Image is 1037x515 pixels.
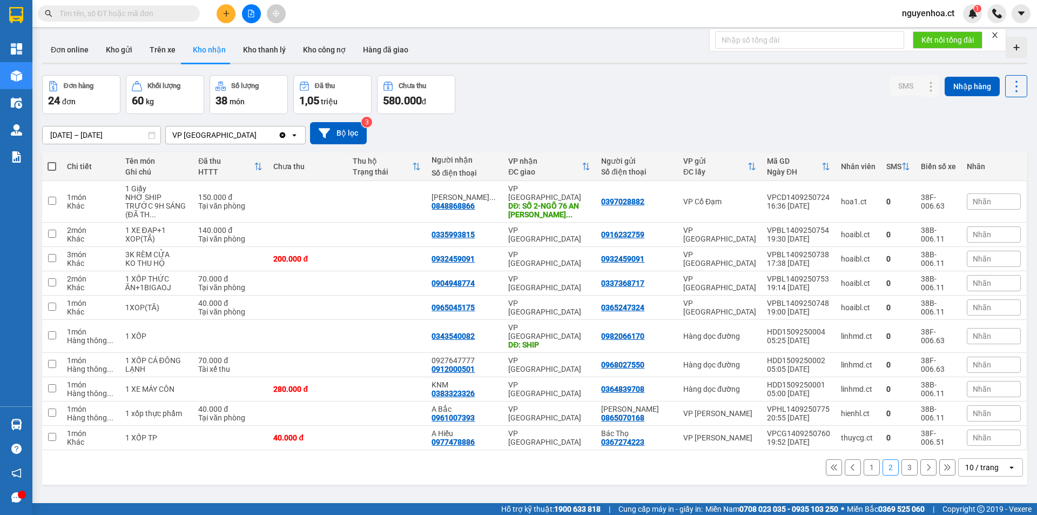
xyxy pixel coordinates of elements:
[422,97,426,106] span: đ
[198,307,262,316] div: Tại văn phòng
[11,70,22,82] img: warehouse-icon
[299,94,319,107] span: 1,05
[125,259,188,267] div: KO THU HỘ
[508,340,590,349] div: DĐ: SHIP
[67,202,114,210] div: Khác
[273,162,341,171] div: Chưa thu
[1007,463,1016,472] svg: open
[278,131,287,139] svg: Clear value
[841,162,876,171] div: Nhân viên
[762,152,836,181] th: Toggle SortBy
[107,336,113,345] span: ...
[973,197,991,206] span: Nhãn
[886,385,910,393] div: 0
[921,405,956,422] div: 38B-006.11
[601,429,672,438] div: Bác Thọ
[67,299,114,307] div: 1 món
[975,5,979,12] span: 1
[886,433,910,442] div: 0
[508,157,582,165] div: VP nhận
[601,157,672,165] div: Người gửi
[198,283,262,292] div: Tại văn phòng
[67,389,114,398] div: Hàng thông thường
[847,503,925,515] span: Miền Bắc
[399,82,426,90] div: Chưa thu
[886,230,910,239] div: 0
[432,380,497,389] div: KNM
[315,82,335,90] div: Đã thu
[508,202,590,219] div: DĐ: SỐ 2-NGÕ 76 AN DƯƠNG VƯƠNG-YÊN PHỤ-TÂY HỒ
[601,405,672,413] div: C Vân
[184,37,234,63] button: Kho nhận
[432,202,475,210] div: 0848868866
[618,503,703,515] span: Cung cấp máy in - giấy in:
[601,385,644,393] div: 0364839708
[913,31,982,49] button: Kết nối tổng đài
[432,279,475,287] div: 0904948774
[59,8,187,19] input: Tìm tên, số ĐT hoặc mã đơn
[767,226,830,235] div: VPBL1409250754
[198,157,254,165] div: Đã thu
[198,299,262,307] div: 40.000 đ
[841,433,876,442] div: thuycg.ct
[566,210,573,219] span: ...
[886,332,910,340] div: 0
[767,235,830,243] div: 19:30 [DATE]
[601,360,644,369] div: 0968027550
[973,279,991,287] span: Nhãn
[141,37,184,63] button: Trên xe
[841,409,876,418] div: hienhl.ct
[921,327,956,345] div: 38F-006.63
[42,37,97,63] button: Đơn online
[864,459,880,476] button: 1
[921,356,956,373] div: 38F-006.63
[508,184,590,202] div: VP [GEOGRAPHIC_DATA]
[767,157,821,165] div: Mã GD
[601,438,644,446] div: 0367274223
[432,429,497,438] div: A Hiếu
[1016,9,1026,18] span: caret-down
[705,503,838,515] span: Miền Nam
[67,259,114,267] div: Khác
[11,468,22,478] span: notification
[432,230,475,239] div: 0335993815
[67,162,114,171] div: Chi tiết
[973,230,991,239] span: Nhãn
[273,255,341,263] div: 200.000 đ
[501,503,601,515] span: Hỗ trợ kỹ thuật:
[921,193,956,210] div: 38F-006.63
[125,385,188,393] div: 1 XE MÁY CÔN
[921,226,956,243] div: 38B-006.11
[198,193,262,202] div: 150.000 đ
[67,307,114,316] div: Khác
[172,130,257,141] div: VP [GEOGRAPHIC_DATA]
[683,157,748,165] div: VP gửi
[198,413,262,422] div: Tại văn phòng
[841,255,876,263] div: hoaibl.ct
[767,438,830,446] div: 19:52 [DATE]
[715,31,904,49] input: Nhập số tổng đài
[767,429,830,438] div: VPCG1409250760
[67,235,114,243] div: Khác
[767,275,830,283] div: VPBL1409250753
[294,37,354,63] button: Kho công nợ
[125,356,188,373] div: 1 XỐP CÁ ĐÔNG LẠNH
[508,405,590,422] div: VP [GEOGRAPHIC_DATA]
[432,413,475,422] div: 0961007393
[67,226,114,235] div: 2 món
[125,226,188,243] div: 1 XE ĐẠP+1 XOP(TĂ)
[354,37,417,63] button: Hàng đã giao
[272,10,280,17] span: aim
[508,250,590,267] div: VP [GEOGRAPHIC_DATA]
[45,10,52,17] span: search
[683,409,756,418] div: VP [PERSON_NAME]
[11,444,22,454] span: question-circle
[508,429,590,446] div: VP [GEOGRAPHIC_DATA]
[293,75,372,114] button: Đã thu1,05 triệu
[125,433,188,442] div: 1 XỐP TP
[216,94,227,107] span: 38
[973,255,991,263] span: Nhãn
[739,505,838,513] strong: 0708 023 035 - 0935 103 250
[973,385,991,393] span: Nhãn
[67,250,114,259] div: 3 món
